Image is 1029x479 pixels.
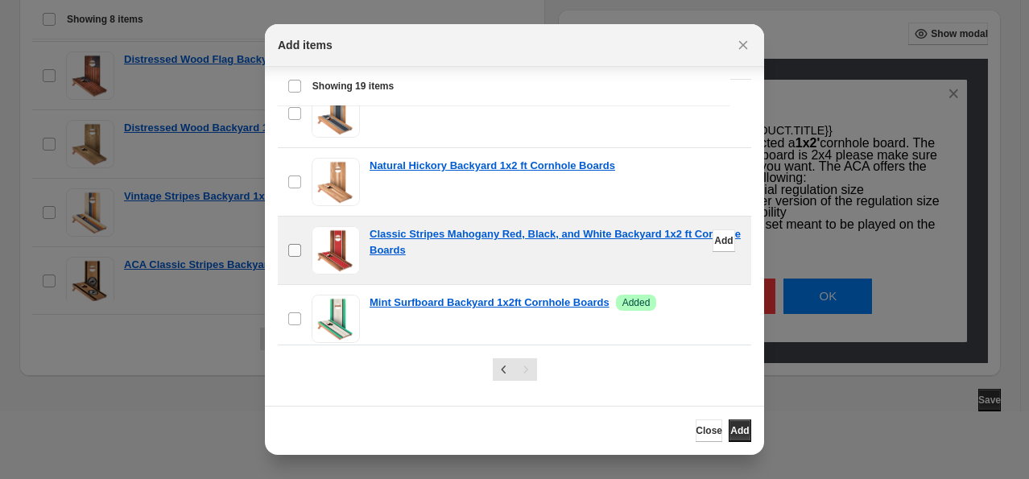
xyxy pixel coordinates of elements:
[730,424,749,437] span: Add
[493,358,515,381] button: Previous
[732,34,754,56] button: Close
[696,424,722,437] span: Close
[493,358,537,381] nav: Pagination
[312,80,394,93] span: Showing 19 items
[312,226,360,275] img: Classic Stripes Mahogany Red, Black, and White Backyard 1x2 ft Cornhole Boards
[370,295,610,311] a: Mint Surfboard Backyard 1x2ft Cornhole Boards
[714,234,733,247] span: Add
[370,158,615,174] a: Natural Hickory Backyard 1x2 ft Cornhole Boards
[622,296,651,309] span: Added
[696,419,722,442] button: Close
[729,419,751,442] button: Add
[278,37,333,53] h2: Add items
[370,226,742,258] a: Classic Stripes Mahogany Red, Black, and White Backyard 1x2 ft Cornhole Boards
[312,295,360,343] img: Mint Surfboard Backyard 1x2ft Cornhole Boards
[312,158,360,206] img: Natural Hickory Backyard 1x2 ft Cornhole Boards
[713,229,735,252] button: Add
